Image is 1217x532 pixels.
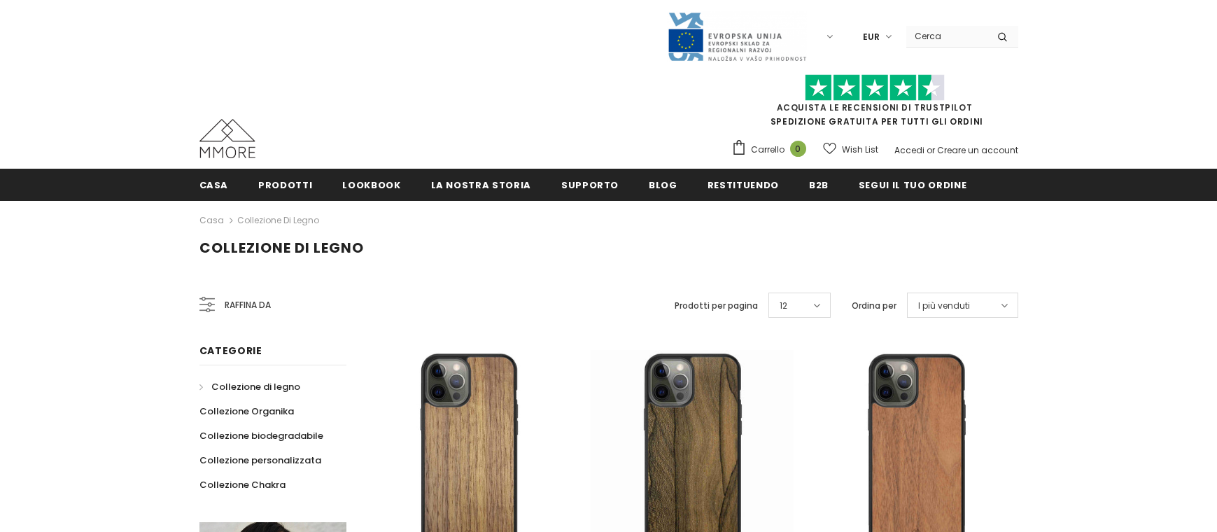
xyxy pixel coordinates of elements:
span: Collezione personalizzata [199,454,321,467]
a: Accedi [894,144,924,156]
span: B2B [809,178,829,192]
a: Collezione di legno [199,374,300,399]
span: Wish List [842,143,878,157]
span: Collezione Chakra [199,478,286,491]
label: Prodotti per pagina [675,299,758,313]
span: EUR [863,30,880,44]
a: Casa [199,169,229,200]
span: Segui il tuo ordine [859,178,966,192]
span: Collezione biodegradabile [199,429,323,442]
a: Collezione Organika [199,399,294,423]
a: supporto [561,169,619,200]
span: SPEDIZIONE GRATUITA PER TUTTI GLI ORDINI [731,80,1018,127]
a: Carrello 0 [731,139,813,160]
a: Prodotti [258,169,312,200]
span: Collezione di legno [211,380,300,393]
a: Javni Razpis [667,30,807,42]
a: Segui il tuo ordine [859,169,966,200]
span: Categorie [199,344,262,358]
label: Ordina per [852,299,896,313]
a: Collezione Chakra [199,472,286,497]
span: supporto [561,178,619,192]
a: Creare un account [937,144,1018,156]
span: Prodotti [258,178,312,192]
span: I più venduti [918,299,970,313]
span: Blog [649,178,677,192]
a: B2B [809,169,829,200]
span: Collezione Organika [199,405,294,418]
img: Javni Razpis [667,11,807,62]
img: Fidati di Pilot Stars [805,74,945,101]
a: La nostra storia [431,169,531,200]
span: 0 [790,141,806,157]
span: Collezione di legno [199,238,364,258]
a: Collezione di legno [237,214,319,226]
span: 12 [780,299,787,313]
span: Raffina da [225,297,271,313]
a: Wish List [823,137,878,162]
a: Collezione biodegradabile [199,423,323,448]
input: Search Site [906,26,987,46]
span: Carrello [751,143,785,157]
span: or [927,144,935,156]
a: Collezione personalizzata [199,448,321,472]
span: Casa [199,178,229,192]
a: Casa [199,212,224,229]
a: Acquista le recensioni di TrustPilot [777,101,973,113]
a: Blog [649,169,677,200]
a: Restituendo [708,169,779,200]
img: Casi MMORE [199,119,255,158]
span: Restituendo [708,178,779,192]
span: Lookbook [342,178,400,192]
a: Lookbook [342,169,400,200]
span: La nostra storia [431,178,531,192]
